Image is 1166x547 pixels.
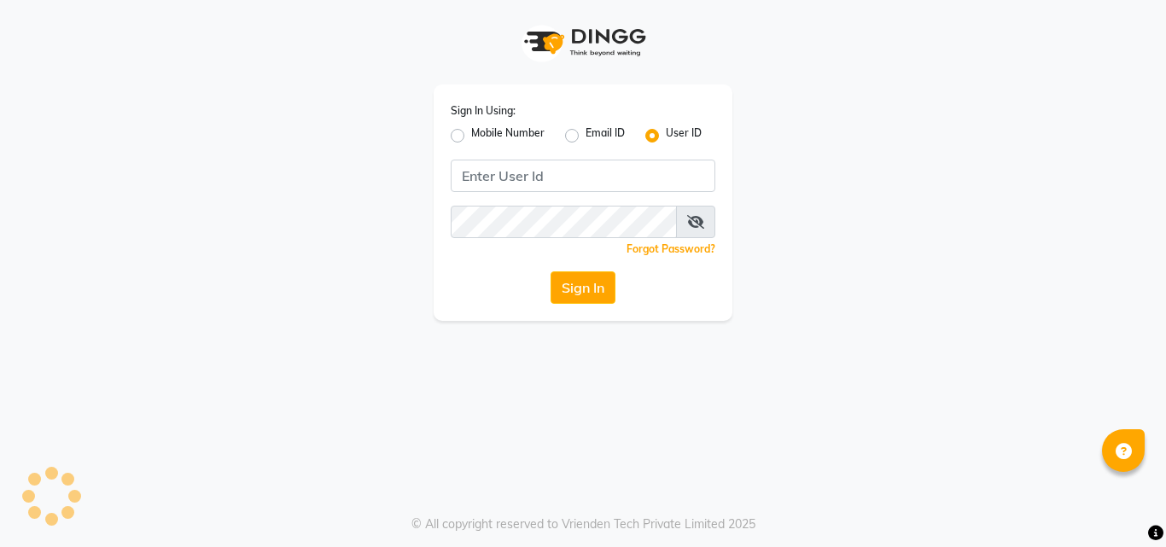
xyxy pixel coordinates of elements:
button: Sign In [551,271,615,304]
label: User ID [666,125,702,146]
label: Mobile Number [471,125,545,146]
label: Sign In Using: [451,103,516,119]
a: Forgot Password? [627,242,715,255]
img: logo1.svg [515,17,651,67]
input: Username [451,206,677,238]
input: Username [451,160,715,192]
label: Email ID [586,125,625,146]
